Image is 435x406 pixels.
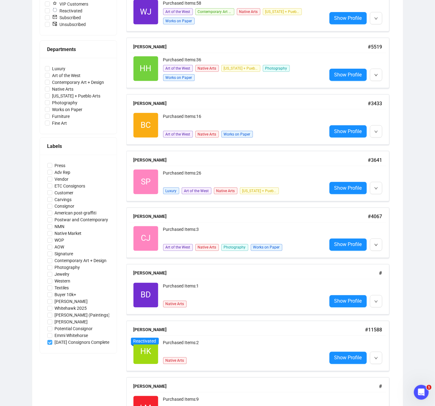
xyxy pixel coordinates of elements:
span: BD [141,289,151,301]
a: Show Profile [329,295,367,308]
span: Press [52,162,68,169]
iframe: Intercom live chat [414,385,429,400]
span: Native Arts [214,188,237,194]
div: [PERSON_NAME] [133,326,365,333]
span: Reactivated [133,339,156,344]
span: Postwar and Contemporary [52,217,111,223]
div: [PERSON_NAME] [133,100,368,107]
span: [PERSON_NAME] [52,298,90,305]
a: Show Profile [329,239,367,251]
span: Works on Paper [221,131,253,138]
span: # 5519 [368,44,382,50]
span: VIP Customers [50,1,91,7]
span: Photography [263,65,290,72]
div: Purchased Items: 36 [163,56,322,64]
span: Luxury [163,188,179,194]
a: [PERSON_NAME]#4067CJPurchased Items:3Art of the WestNative ArtsPhotographyWorks on PaperShow Profile [126,208,396,258]
span: Furniture [50,113,72,120]
span: HH [140,62,152,75]
span: Unsubscribed [50,21,89,28]
span: Fine Art [50,120,70,127]
span: Whitehawk 2025 [52,305,89,312]
span: BC [141,119,151,132]
span: Native Arts [195,131,219,138]
span: Art of the West [163,131,193,138]
span: Photography [52,264,83,271]
div: Purchased Items: 26 [163,170,322,182]
span: Native Arts [195,65,219,72]
span: Photography [221,244,248,251]
div: Purchased Items: 2 [163,339,322,352]
span: [PERSON_NAME] [52,319,90,326]
span: Native Arts [163,357,187,364]
span: [PERSON_NAME] (Paintings) [52,312,113,319]
span: Buyer 10k+ [52,292,79,298]
span: Works on Paper [163,74,195,81]
a: Show Profile [329,12,367,24]
a: Show Profile [329,352,367,364]
span: Native Arts [50,86,76,93]
div: Labels [47,142,109,150]
span: Works on Paper [163,18,195,24]
a: Show Profile [329,69,367,81]
span: Vendor [52,176,71,183]
span: Art of the West [163,65,193,72]
span: WJ [140,6,151,18]
span: # [379,384,382,390]
span: Jewelry [52,271,72,278]
span: Reactivated [50,7,85,14]
span: Contemporary Art + Design [50,79,107,86]
div: [PERSON_NAME] [133,213,368,220]
div: [PERSON_NAME] [133,43,368,50]
span: Luxury [50,65,68,72]
span: [US_STATE] + Pueblo Arts [263,8,302,15]
span: Signature [52,251,76,257]
span: Show Profile [334,127,362,135]
span: Show Profile [334,71,362,79]
span: down [374,300,378,304]
span: [US_STATE] + Pueblo Arts [221,65,260,72]
span: Potential Consignor [52,326,95,332]
span: Photography [50,99,80,106]
span: Adv Rep [52,169,73,176]
div: [PERSON_NAME] [133,157,368,163]
div: Purchased Items: 1 [163,283,322,295]
span: down [374,187,378,190]
span: Contemporary Art + Design [52,257,109,264]
span: Show Profile [334,297,362,305]
a: [PERSON_NAME]#5519HHPurchased Items:36Art of the WestNative Arts[US_STATE] + Pueblo ArtsPhotograp... [126,38,396,88]
div: Purchased Items: 3 [163,226,322,239]
span: [US_STATE] + Pueblo Arts [240,188,279,194]
span: SP [141,175,150,188]
span: Art of the West [50,72,83,79]
span: AOW [52,244,67,251]
div: Departments [47,45,109,53]
span: # 3433 [368,101,382,106]
span: # 11588 [365,327,382,333]
span: Carvings [52,196,74,203]
span: Native Arts [163,301,187,308]
span: # 4067 [368,214,382,220]
span: Subscribed [50,14,84,21]
span: NMN [52,223,67,230]
a: [PERSON_NAME]#11588HKReactivatedPurchased Items:2Native ArtsShow Profile [126,321,396,371]
span: Textiles [52,285,72,292]
span: Native Arts [237,8,260,15]
span: Art of the West [163,244,193,251]
span: Art of the West [182,188,211,194]
a: [PERSON_NAME]#BDPurchased Items:1Native ArtsShow Profile [126,264,396,315]
span: Works on Paper [50,106,85,113]
span: down [374,243,378,247]
span: Customer [52,189,76,196]
a: [PERSON_NAME]#3433BCPurchased Items:16Art of the WestNative ArtsWorks on PaperShow Profile [126,94,396,145]
span: American post-graffiti [52,210,99,217]
span: Contemporary Art + Design [195,8,234,15]
a: Show Profile [329,125,367,138]
span: Emmi Whitehorse [52,332,91,339]
span: Works on Paper [251,244,282,251]
span: ETC Consignors [52,183,88,189]
span: down [374,73,378,77]
span: down [374,356,378,360]
span: WOP [52,237,67,244]
span: [US_STATE] + Pueblo Arts [50,93,103,99]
